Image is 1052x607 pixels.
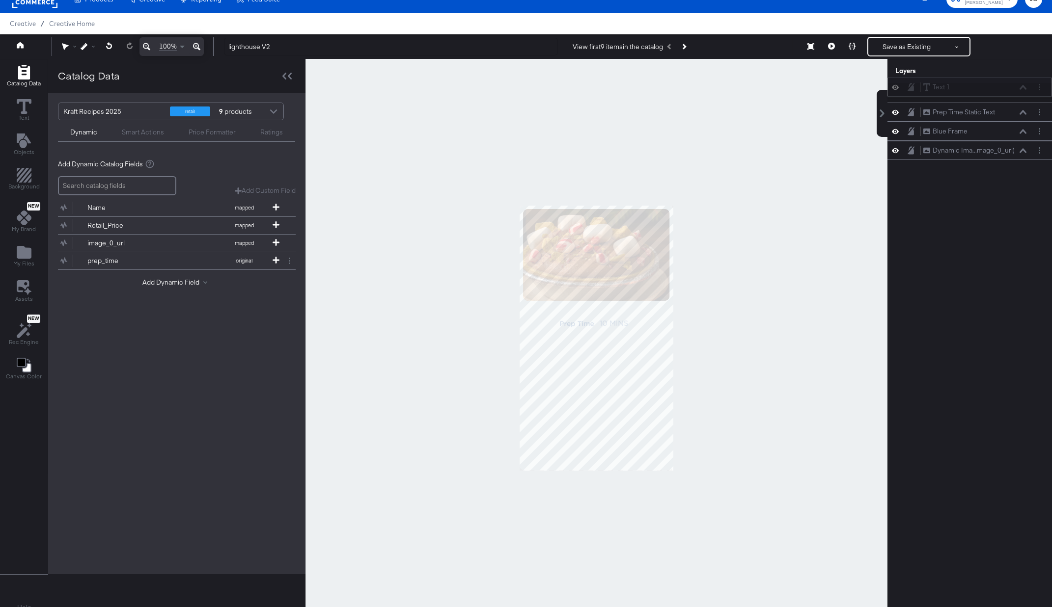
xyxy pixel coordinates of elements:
[58,199,296,216] div: Namemapped
[36,20,49,27] span: /
[9,277,39,306] button: Assets
[217,222,271,229] span: mapped
[260,128,283,137] div: Ratings
[142,278,211,287] button: Add Dynamic Field
[12,225,36,233] span: My Brand
[933,107,995,117] div: Prep Time Static Text
[1,62,47,90] button: Add Rectangle
[887,103,1052,122] div: Prep Time Static TextLayer Options
[14,148,34,156] span: Objects
[58,235,283,252] button: image_0_urlmapped
[887,141,1052,160] div: Dynamic Ima...mage_0_url)Layer Options
[6,200,42,237] button: NewMy Brand
[933,146,1015,155] div: Dynamic Ima...mage_0_url)
[923,82,951,92] button: Text 1
[11,97,37,125] button: Text
[933,127,968,136] div: Blue Frame
[13,260,34,267] span: My Files
[189,128,236,137] div: Price Formatter
[27,203,40,210] span: New
[27,316,40,322] span: New
[58,217,283,234] button: Retail_Pricemapped
[887,122,1052,141] div: Blue FrameLayer Options
[868,38,945,55] button: Save as Existing
[63,103,163,120] div: Kraft Recipes 2025
[170,106,210,116] div: retail
[9,338,39,346] span: Rec Engine
[235,186,296,195] button: Add Custom Field
[70,128,97,137] div: Dynamic
[49,20,95,27] a: Creative Home
[217,239,271,246] span: mapped
[87,203,159,212] div: Name
[217,257,271,264] span: original
[6,372,42,380] span: Canvas Color
[58,69,120,83] div: Catalog Data
[15,295,33,303] span: Assets
[923,107,996,117] button: Prep Time Static Text
[122,128,164,137] div: Smart Actions
[7,79,41,87] span: Catalog Data
[19,114,29,122] span: Text
[58,235,296,252] div: image_0_urlmapped
[933,82,950,92] div: Text 1
[87,238,159,248] div: image_0_url
[218,103,224,120] strong: 9
[923,145,1015,156] button: Dynamic Ima...mage_0_url)
[58,252,296,269] div: prep_timeoriginal
[87,256,159,265] div: prep_time
[87,221,159,230] div: Retail_Price
[887,78,1052,97] div: Text 1Layer Options
[218,103,247,120] div: products
[8,183,40,190] span: Background
[923,126,968,136] button: Blue Frame
[159,42,177,51] span: 100%
[573,42,663,52] div: View first 9 items in the catalog
[8,131,40,159] button: Add Text
[10,20,36,27] span: Creative
[3,312,45,349] button: NewRec Engine
[217,204,271,211] span: mapped
[58,159,143,169] span: Add Dynamic Catalog Fields
[58,176,176,195] input: Search catalog fields
[58,199,283,216] button: Namemapped
[895,66,996,76] div: Layers
[58,217,296,234] div: Retail_Pricemapped
[7,243,40,271] button: Add Files
[58,252,283,269] button: prep_timeoriginal
[2,166,46,194] button: Add Rectangle
[677,38,691,55] button: Next Product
